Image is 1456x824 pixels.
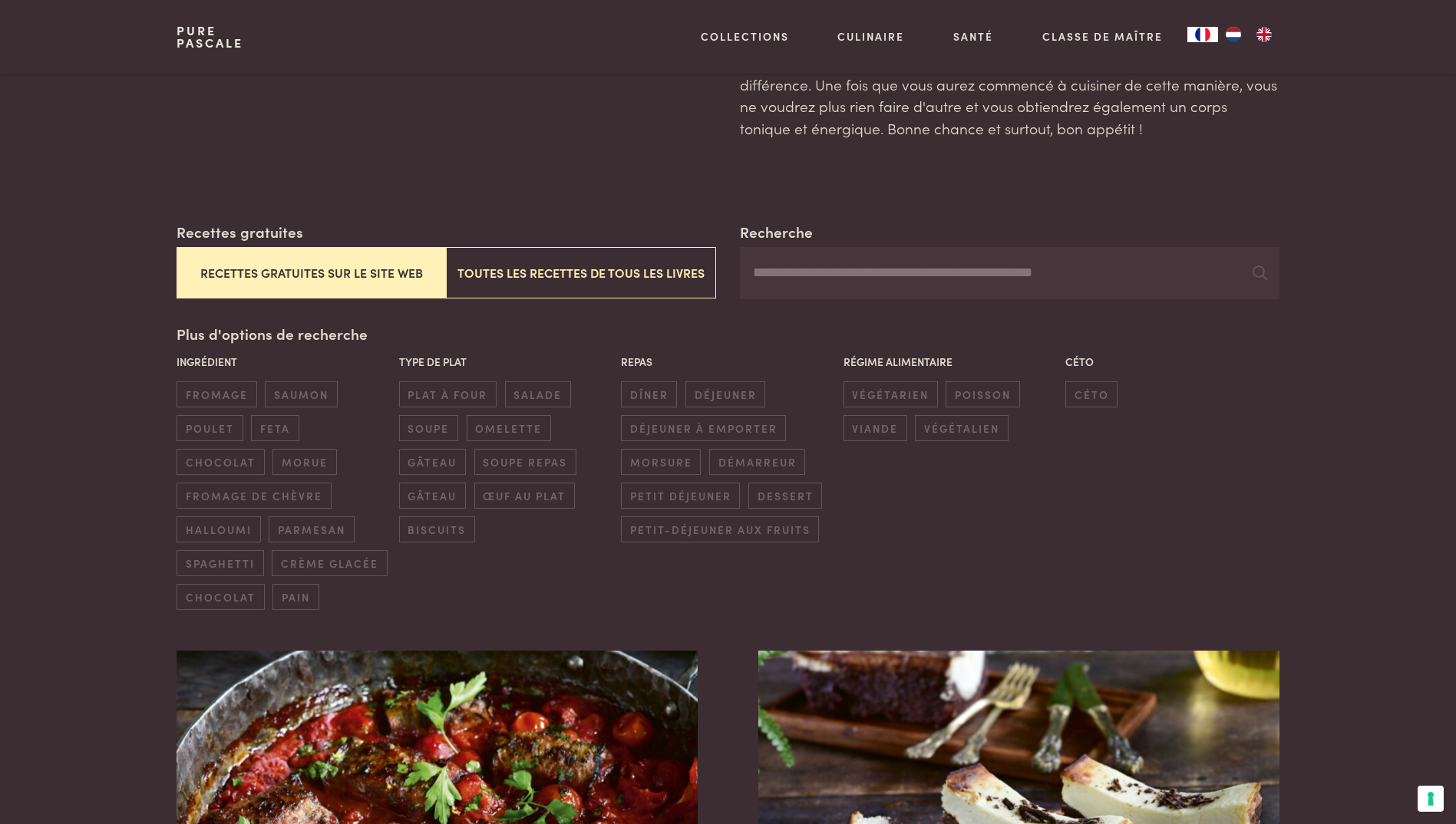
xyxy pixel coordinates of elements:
span: feta [251,415,299,440]
a: NL [1218,27,1249,42]
p: Ingrédient [177,354,391,370]
button: Toutes les recettes de tous les livres [446,247,715,298]
span: déjeuner [685,381,765,407]
span: chocolat [177,584,264,609]
div: Language [1187,27,1218,42]
span: pain [272,584,319,609]
span: gâteau [399,483,466,508]
p: Vous voulez découvrir par vous-même ce que les aliments naturels vous apportent ? Commencez tout ... [740,8,1279,140]
span: fromage [177,381,256,407]
a: EN [1249,27,1279,42]
span: parmesan [269,516,354,542]
span: chocolat [177,449,264,474]
span: omelette [467,415,551,440]
span: déjeuner à emporter [621,415,786,440]
span: halloumi [177,516,260,542]
button: Recettes gratuites sur le site web [177,247,446,298]
span: gâteau [399,449,466,474]
span: céto [1065,381,1118,407]
span: plat à four [399,381,497,407]
span: végétalien [915,415,1008,440]
span: saumon [265,381,337,407]
span: morue [272,449,336,474]
span: crème glacée [272,550,387,575]
a: Classe de maître [1042,28,1163,44]
span: poisson [946,381,1019,407]
p: Type de plat [399,354,613,370]
span: morsure [621,449,701,474]
button: Vos préférences en matière de consentement pour les technologies de suivi [1418,786,1444,812]
span: démarreur [709,449,805,474]
span: biscuits [399,516,475,542]
a: Collections [701,28,789,44]
a: PurePascale [177,25,243,49]
span: viande [844,415,907,440]
a: FR [1187,27,1218,42]
p: Régime alimentaire [844,354,1058,370]
span: fromage de chèvre [177,483,331,508]
span: salade [505,381,571,407]
span: soupe repas [474,449,576,474]
label: Recettes gratuites [177,221,303,243]
p: Céto [1065,354,1279,370]
span: spaghetti [177,550,263,575]
label: Recherche [740,221,813,243]
p: Repas [621,354,835,370]
a: Culinaire [837,28,904,44]
span: œuf au plat [474,483,575,508]
span: soupe [399,415,458,440]
ul: Language list [1218,27,1279,42]
aside: Language selected: Français [1187,27,1279,42]
span: petit-déjeuner aux fruits [621,516,819,542]
span: dîner [621,381,677,407]
span: poulet [177,415,243,440]
span: petit déjeuner [621,483,740,508]
span: végétarien [844,381,938,407]
span: dessert [748,483,822,508]
a: Santé [953,28,993,44]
